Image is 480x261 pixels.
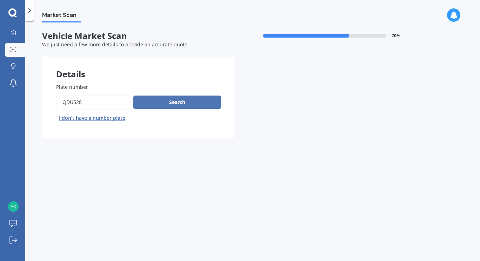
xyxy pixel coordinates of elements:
[42,57,235,78] div: Details
[42,41,187,48] span: We just need a few more details to provide an accurate quote
[42,31,235,41] span: Vehicle Market Scan
[56,84,88,90] span: Plate number
[56,95,131,110] input: Enter plate number
[42,12,81,21] span: Market Scan
[133,96,221,109] button: Search
[392,33,400,38] span: 70 %
[8,201,19,212] img: 0f5550f0e9780dfb73d25645482def13
[56,112,128,124] button: I don’t have a number plate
